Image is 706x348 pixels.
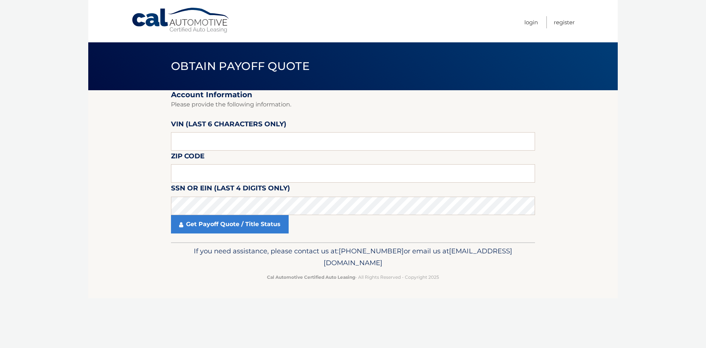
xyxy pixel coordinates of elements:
h2: Account Information [171,90,535,99]
p: Please provide the following information. [171,99,535,110]
a: Cal Automotive [131,7,231,34]
span: Obtain Payoff Quote [171,59,310,73]
a: Get Payoff Quote / Title Status [171,215,289,233]
label: Zip Code [171,151,204,164]
label: VIN (last 6 characters only) [171,119,286,132]
label: SSN or EIN (last 4 digits only) [171,183,290,196]
a: Register [554,16,575,28]
a: Login [524,16,538,28]
p: If you need assistance, please contact us at: or email us at [176,245,530,269]
strong: Cal Automotive Certified Auto Leasing [267,274,355,280]
p: - All Rights Reserved - Copyright 2025 [176,273,530,281]
span: [PHONE_NUMBER] [339,247,404,255]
